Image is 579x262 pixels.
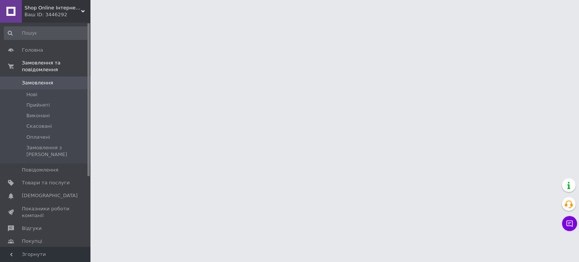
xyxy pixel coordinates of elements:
[22,167,58,173] span: Повідомлення
[26,102,50,109] span: Прийняті
[22,47,43,54] span: Головна
[25,5,81,11] span: Shop Online Інтернет-магазин
[26,91,37,98] span: Нові
[22,179,70,186] span: Товари та послуги
[22,192,78,199] span: [DEMOGRAPHIC_DATA]
[562,216,577,231] button: Чат з покупцем
[26,123,52,130] span: Скасовані
[22,225,41,232] span: Відгуки
[22,60,90,73] span: Замовлення та повідомлення
[25,11,90,18] div: Ваш ID: 3446292
[26,112,50,119] span: Виконані
[26,144,88,158] span: Замовлення з [PERSON_NAME]
[22,238,42,245] span: Покупці
[22,205,70,219] span: Показники роботи компанії
[26,134,50,141] span: Оплачені
[4,26,89,40] input: Пошук
[22,80,53,86] span: Замовлення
